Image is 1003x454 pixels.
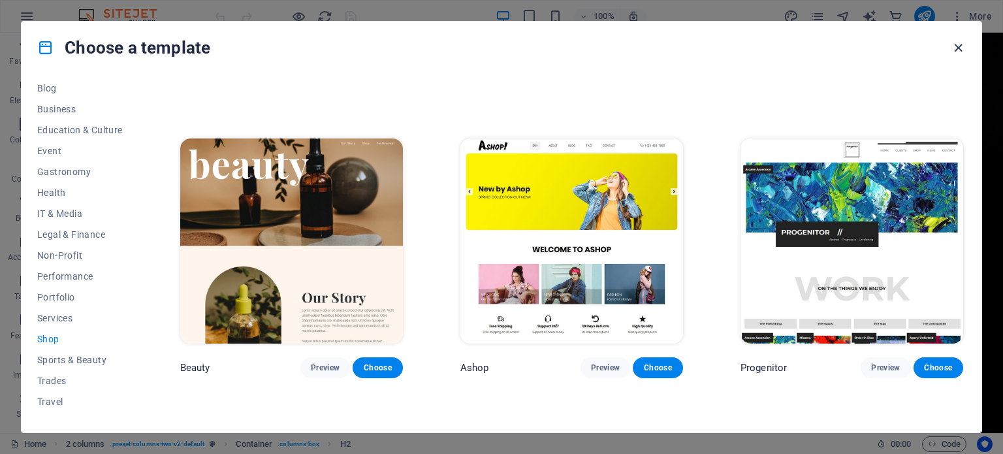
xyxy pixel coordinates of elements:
[37,125,123,135] span: Education & Culture
[37,99,123,120] button: Business
[581,357,630,378] button: Preview
[37,349,123,370] button: Sports & Beauty
[37,83,123,93] span: Blog
[37,167,123,177] span: Gastronomy
[37,161,123,182] button: Gastronomy
[37,391,123,412] button: Travel
[643,363,672,373] span: Choose
[37,187,123,198] span: Health
[363,363,392,373] span: Choose
[37,37,210,58] h4: Choose a template
[37,313,123,323] span: Services
[37,146,123,156] span: Event
[37,104,123,114] span: Business
[37,271,123,282] span: Performance
[180,138,403,344] img: Beauty
[37,120,123,140] button: Education & Culture
[37,334,123,344] span: Shop
[311,363,340,373] span: Preview
[633,357,682,378] button: Choose
[37,355,123,365] span: Sports & Beauty
[37,412,123,433] button: Wireframe
[37,376,123,386] span: Trades
[37,266,123,287] button: Performance
[300,357,350,378] button: Preview
[37,287,123,308] button: Portfolio
[37,229,123,240] span: Legal & Finance
[180,361,210,374] p: Beauty
[740,138,963,344] img: Progenitor
[37,250,123,261] span: Non-Profit
[37,182,123,203] button: Health
[37,292,123,302] span: Portfolio
[37,245,123,266] button: Non-Profit
[37,208,123,219] span: IT & Media
[591,363,620,373] span: Preview
[861,357,910,378] button: Preview
[924,363,953,373] span: Choose
[914,357,963,378] button: Choose
[37,78,123,99] button: Blog
[37,203,123,224] button: IT & Media
[37,224,123,245] button: Legal & Finance
[740,361,787,374] p: Progenitor
[37,329,123,349] button: Shop
[460,138,683,344] img: Ashop
[37,397,123,407] span: Travel
[460,361,489,374] p: Ashop
[353,357,402,378] button: Choose
[37,370,123,391] button: Trades
[871,363,900,373] span: Preview
[37,140,123,161] button: Event
[37,308,123,329] button: Services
